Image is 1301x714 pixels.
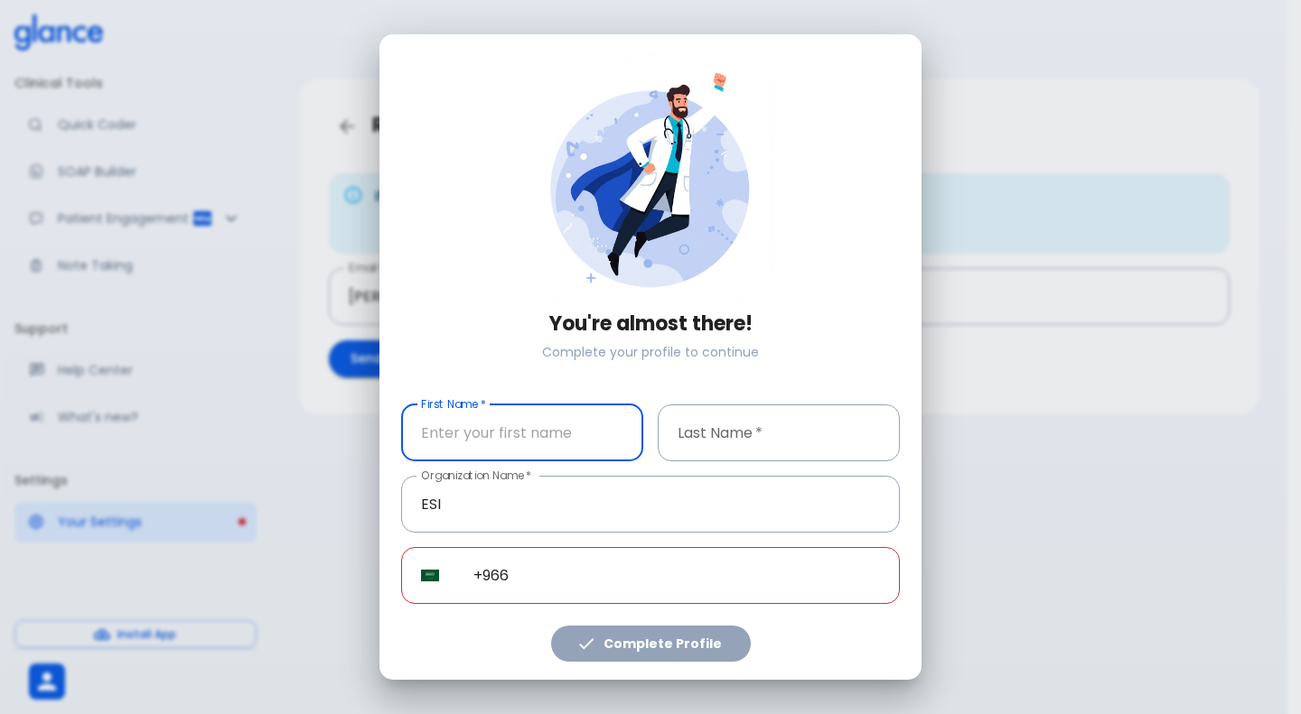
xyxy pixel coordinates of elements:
[454,547,900,604] input: Phone Number
[414,559,446,591] button: Select country
[401,343,900,361] p: Complete your profile to continue
[401,476,900,533] input: Enter your organization name
[401,312,900,336] h3: You're almost there!
[401,404,643,461] input: Enter your first name
[421,570,439,582] img: unknown
[526,52,775,301] img: doctor
[658,404,900,461] input: Enter your last name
